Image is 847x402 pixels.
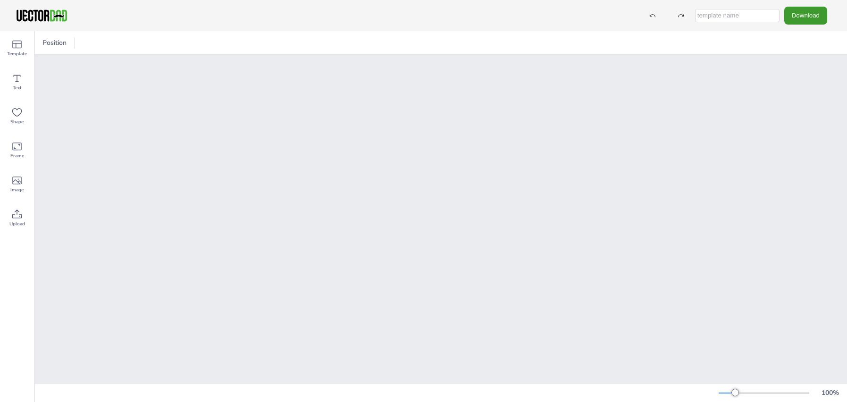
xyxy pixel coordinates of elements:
div: 100 % [819,388,841,397]
span: Frame [10,152,24,160]
span: Template [7,50,27,58]
input: template name [695,9,780,22]
span: Image [10,186,24,194]
span: Upload [9,220,25,228]
span: Shape [10,118,24,126]
button: Download [784,7,827,24]
span: Position [41,38,68,47]
span: Text [13,84,22,92]
img: VectorDad-1.png [15,9,68,23]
